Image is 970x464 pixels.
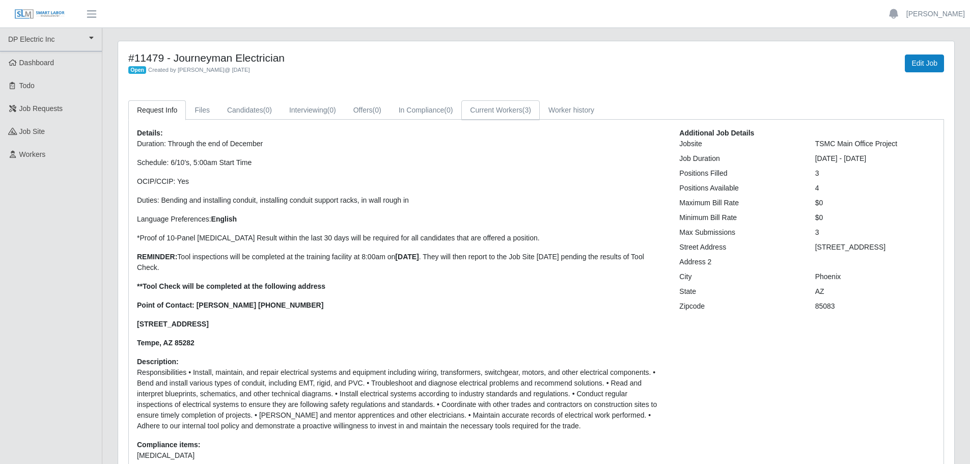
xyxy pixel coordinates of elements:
a: Offers [345,100,390,120]
div: Minimum Bill Rate [672,212,807,223]
div: 3 [808,168,943,179]
p: Schedule: 6/10's, 5:00am Start Time [137,157,664,168]
li: [MEDICAL_DATA] [137,450,664,461]
p: Duration: Through the end of December [137,139,664,149]
a: Current Workers [461,100,540,120]
h4: #11479 - Journeyman Electrician [128,51,598,64]
p: Language Preferences: [137,214,664,225]
a: [PERSON_NAME] [906,9,965,19]
span: (0) [327,106,336,114]
div: Job Duration [672,153,807,164]
strong: English [211,215,237,223]
div: Zipcode [672,301,807,312]
a: Candidates [218,100,281,120]
span: (0) [263,106,272,114]
span: Todo [19,81,35,90]
span: ending and installing conduit, installing conduit support racks, in wall rough in [166,196,409,204]
div: Positions Filled [672,168,807,179]
b: Compliance items: [137,441,200,449]
div: State [672,286,807,297]
div: AZ [808,286,943,297]
a: Interviewing [281,100,345,120]
span: Dashboard [19,59,54,67]
div: Max Submissions [672,227,807,238]
strong: Tempe, AZ 85282 [137,339,195,347]
strong: **Tool Check will be completed at the following address [137,282,325,290]
span: (3) [522,106,531,114]
b: Details: [137,129,163,137]
strong: [STREET_ADDRESS] [137,320,209,328]
div: 4 [808,183,943,194]
strong: REMINDER: [137,253,177,261]
span: (0) [373,106,381,114]
span: TSMC Main Office Project [815,140,898,148]
a: In Compliance [390,100,462,120]
div: Maximum Bill Rate [672,198,807,208]
div: Street Address [672,242,807,253]
a: Worker history [540,100,603,120]
span: (0) [444,106,453,114]
a: Request Info [128,100,186,120]
p: Responsibilities • Install, maintain, and repair electrical systems and equipment including wirin... [137,367,664,431]
a: Edit Job [905,54,944,72]
span: Workers [19,150,46,158]
span: Open [128,66,146,74]
strong: Point of Contact: [PERSON_NAME] [PHONE_NUMBER] [137,301,323,309]
div: [STREET_ADDRESS] [808,242,943,253]
div: Jobsite [672,139,807,149]
p: *Proof of 10-Panel [MEDICAL_DATA] Result within the last 30 days will be required for all candida... [137,233,664,243]
div: $0 [808,198,943,208]
div: City [672,271,807,282]
div: [DATE] - [DATE] [808,153,943,164]
span: Created by [PERSON_NAME] @ [DATE] [148,67,250,73]
img: SLM Logo [14,9,65,20]
strong: [DATE] [395,253,419,261]
span: job site [19,127,45,135]
a: Files [186,100,218,120]
b: Description: [137,358,179,366]
div: 3 [808,227,943,238]
div: Address 2 [672,257,807,267]
div: Phoenix [808,271,943,282]
p: Duties: B [137,195,664,206]
b: Additional Job Details [679,129,754,137]
p: OCIP/CCIP: Yes [137,176,664,187]
div: $0 [808,212,943,223]
span: Job Requests [19,104,63,113]
div: 85083 [808,301,943,312]
p: Tool inspections will be completed at the training facility at 8:00am on . They will then report ... [137,252,664,273]
div: Positions Available [672,183,807,194]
